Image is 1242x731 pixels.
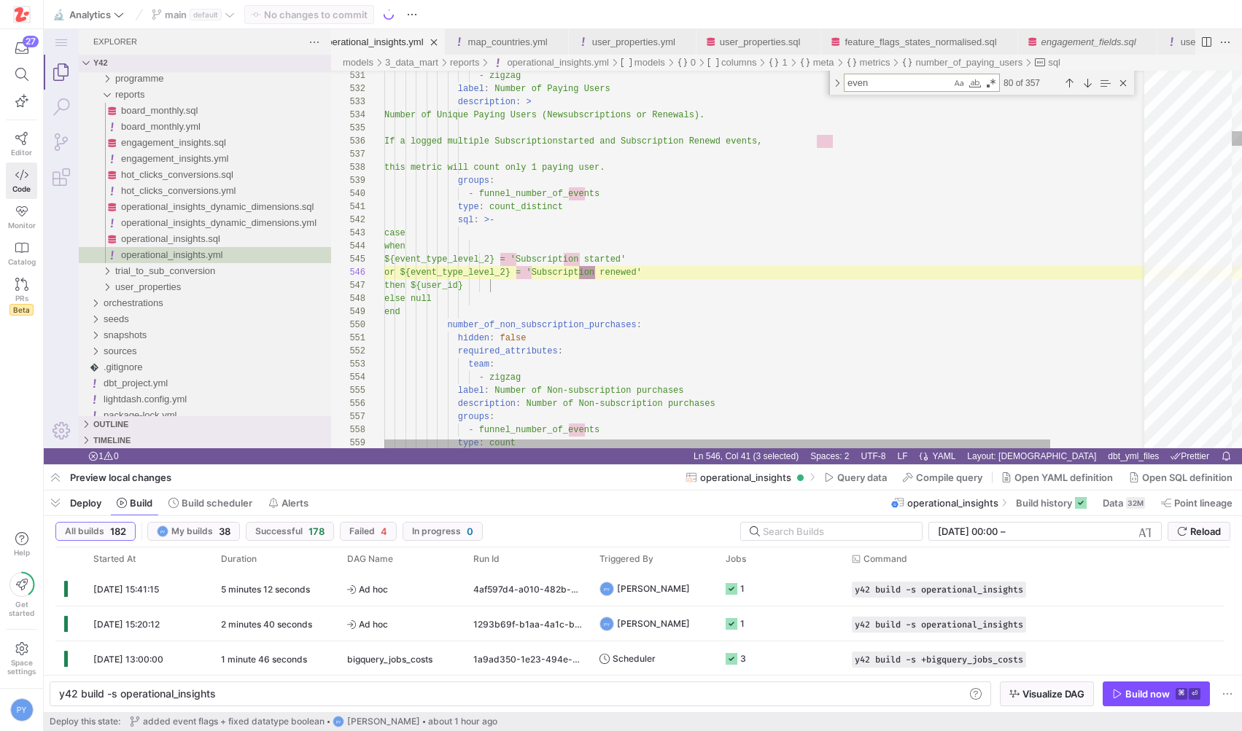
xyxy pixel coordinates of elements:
span: ng user. [519,133,562,144]
div: /models/3_data_mart/reports/hot_clicks_conversions.sql [61,138,287,154]
a: Spaces: 2 [763,419,809,435]
div: engagement_insights.yml [35,122,287,138]
button: added event flags + fixed datatype booleanPY[PERSON_NAME]about 1 hour ago [126,712,501,731]
span: > [482,68,487,78]
span: Data [1103,497,1123,509]
div: 547 [300,250,322,263]
span: 1 [738,28,743,39]
span: added event flags + fixed datatype boolean [143,716,325,727]
span: metrics [816,28,847,39]
span: required_attributes [414,317,514,327]
ul: Tab actions [756,6,777,20]
div: 550 [300,289,322,302]
span: Catalog [8,257,36,266]
div: /models/3_data_mart/trial_to_sub_conversion [71,234,287,250]
h3: Outline [50,387,85,403]
a: user_properties.sql [676,7,757,18]
div: 4af597d4-a010-482b-826f-38b54362d572 [465,571,591,606]
span: meta [769,28,791,39]
a: UTF-8 [814,419,846,435]
div: Close (Escape) [1071,46,1087,62]
div: 541 [300,171,322,184]
div: meta (module) [769,26,791,42]
a: Spacesettings [6,636,37,682]
ul: Tab actions [1092,6,1113,20]
div: 531 [300,40,322,53]
span: .gitignore [60,332,98,343]
div: Next Match (Enter) [1036,46,1052,62]
div: 545 [300,224,322,237]
span: sql [1004,28,1017,39]
div: programme [35,42,287,58]
div: dbt_yml_files, Select JSON Schema [1058,419,1121,435]
span: this metric will count only 1 payi [341,133,519,144]
a: Monitor [6,199,37,235]
button: Open YAML definition [995,465,1119,490]
span: engagement_insights.yml [77,124,185,135]
span: - [435,42,440,52]
span: snapshots [60,300,103,311]
span: Build [130,497,152,509]
div: YAML [887,419,918,435]
span: : [593,291,598,301]
button: 🔬Analytics [50,5,128,24]
div: /models/3_data_mart/reports/operational_insights_dynamic_dimensions.yml [61,186,287,202]
span: board_monthly.sql [77,76,154,87]
div: 80 of 357 [958,44,1015,63]
span: 4 [381,525,387,537]
div: /dbt_project.yml [44,346,287,362]
span: operational_insights.yml [77,220,179,231]
span: Help [12,548,31,557]
div: board_monthly.sql [35,74,287,90]
li: Close (⌘W) [634,6,649,20]
span: then ${user_id} [341,251,419,262]
span: ${event_type_level_2} = 'Subsc [341,225,498,235]
div: /models/3_data_mart [341,26,395,42]
a: Split Editor Right (⌘\) [⌥] Split Editor Down [1154,5,1171,21]
button: Build history [1009,490,1093,515]
button: Reload [1168,522,1230,541]
div: /models/3_data_mart/reports/hot_clicks_conversions.yml [61,154,287,170]
div: 546 [300,237,322,250]
span: label [414,55,440,65]
div: metrics (module) [816,26,847,42]
button: Failed4 [340,522,397,541]
span: sql [414,186,430,196]
span: zigzag [446,42,477,52]
kbd: ⌘ [1176,688,1187,700]
div: hot_clicks_conversions.sql [35,138,287,154]
div: snapshots [35,298,287,314]
span: operational_insights_dynamic_dimensions.sql [77,172,271,183]
span: Number of Unique Paying Users (New [341,81,519,91]
span: : [446,146,451,157]
div: lightdash.config.yml [35,362,287,378]
span: funnel_number_of_events [435,160,556,170]
span: sources [60,316,93,327]
button: Build scheduler [162,490,259,515]
div: /models/3_data_mart/programme [71,42,287,58]
span: Compile query [916,472,982,483]
div: operational_insights_dynamic_dimensions.yml [35,186,287,202]
div: Outline Section [35,387,287,403]
div: Spaces: 2 [761,419,811,435]
span: [PERSON_NAME] [347,716,420,727]
a: reports [406,28,435,39]
span: end [341,278,357,288]
div: /models/3_data_mart/reports/board_monthly.sql [61,74,287,90]
div: 552 [300,316,322,329]
button: Getstarted [6,566,37,623]
span: case [341,199,362,209]
a: operational_insights.yml [463,28,564,39]
div: LF [848,419,870,435]
button: Build [110,490,159,515]
textarea: Find [801,45,907,62]
li: Close (⌘W) [383,6,397,20]
span: 🔬 [53,9,63,20]
span: Build history [1016,497,1072,509]
div: Errors: 1 [39,419,80,435]
span: Alerts [282,497,308,509]
div: dbt_project.yml [35,346,287,362]
span: programme [71,44,120,55]
span: ription started' [498,225,582,235]
button: Query data [818,465,893,490]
